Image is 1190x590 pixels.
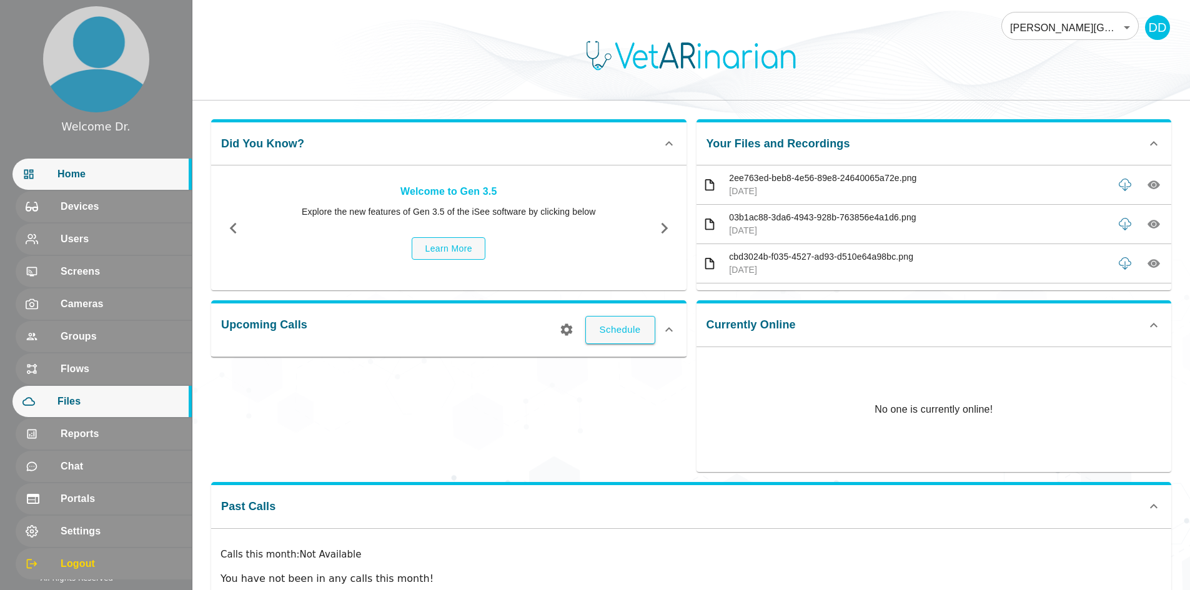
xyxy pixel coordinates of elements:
span: Groups [61,329,182,344]
div: Cameras [16,288,192,320]
p: 6d78d445-13c3-40ad-9932-0b59c79b0453.png [729,290,1108,303]
div: Users [16,224,192,255]
span: Settings [61,524,182,539]
span: Logout [61,556,182,571]
div: Devices [16,191,192,222]
p: Welcome to Gen 3.5 [262,184,636,199]
p: [DATE] [729,263,1108,277]
span: Files [57,394,182,409]
span: Flows [61,361,182,376]
p: Calls this month : Not Available [221,548,1162,562]
p: [DATE] [729,185,1108,198]
button: Schedule [585,316,655,343]
div: DD [1145,15,1170,40]
p: 03b1ac88-3da6-4943-928b-763856e4a1d6.png [729,211,1108,224]
span: Devices [61,199,182,214]
span: Home [57,167,182,182]
div: Welcome Dr. [61,119,130,135]
div: Home [12,159,192,190]
div: Groups [16,321,192,352]
div: Chat [16,451,192,482]
button: Learn More [412,237,485,260]
p: [DATE] [729,224,1108,237]
span: Users [61,232,182,247]
img: profile.png [43,6,149,112]
span: Cameras [61,297,182,312]
span: Portals [61,491,182,506]
div: Logout [16,548,192,579]
span: Reports [61,426,182,441]
span: Screens [61,264,182,279]
p: 2ee763ed-beb8-4e56-89e8-24640065a72e.png [729,172,1108,185]
p: Explore the new features of Gen 3.5 of the iSee software by clicking below [262,205,636,219]
p: No one is currently online! [875,347,993,472]
div: Settings [16,516,192,547]
span: Chat [61,459,182,474]
div: Files [12,386,192,417]
div: Reports [16,418,192,450]
p: cbd3024b-f035-4527-ad93-d510e64a98bc.png [729,250,1108,263]
img: Logo [579,40,804,71]
div: Screens [16,256,192,287]
p: You have not been in any calls this month! [221,571,1162,586]
div: [PERSON_NAME][GEOGRAPHIC_DATA] [1001,10,1139,45]
div: Flows [16,353,192,385]
div: Portals [16,483,192,514]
